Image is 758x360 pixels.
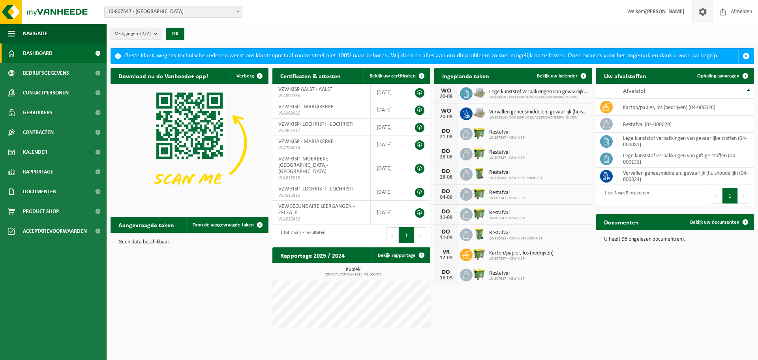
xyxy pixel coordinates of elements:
span: 10-807547 - VZW KISP - MARIAKERKE [104,6,242,18]
div: 11-09 [438,235,454,241]
span: VLA902265 [278,93,364,99]
h2: Aangevraagde taken [111,217,182,232]
div: 20-08 [438,94,454,100]
div: DO [438,209,454,215]
button: OK [166,28,184,40]
span: Bekijk uw certificaten [370,74,416,79]
span: 10-807547 - VZW KISP [489,196,525,201]
span: Product Shop [23,202,59,221]
img: WB-1100-HPE-GN-50 [473,147,486,160]
span: Dashboard [23,43,53,63]
span: Restafval [489,270,525,277]
span: 10-810683 - VZW KISP- LOCHRISTI [489,236,544,241]
td: [DATE] [371,101,407,119]
span: VZW KISP AALST - AALST [278,87,332,92]
h2: Uw afvalstoffen [596,68,654,83]
span: Toon de aangevraagde taken [193,222,254,228]
button: 1 [722,188,738,204]
span: Vervallen geneesmiddelen, gevaarlijk (huishoudelijk) [489,109,588,115]
div: DO [438,269,454,275]
td: lege kunststof verpakkingen van giftige stoffen (04-000131) [617,150,754,168]
span: 10-810683 - VZW KISP- LOCHRISTI [489,176,544,181]
span: Contracten [23,123,54,142]
div: 11-09 [438,215,454,221]
span: Ophaling aanvragen [697,74,739,79]
td: restafval (04-000029) [617,116,754,133]
td: vervallen geneesmiddelen, gevaarlijk (huishoudelijk) (04-000324) [617,168,754,185]
a: Ophaling aanvragen [691,68,753,84]
button: 1 [399,227,414,243]
img: WB-0240-HPE-GN-50 [473,227,486,241]
span: Kalender [23,142,47,162]
p: U heeft 95 ongelezen document(en). [604,237,746,242]
span: 2024: 74,720 m3 - 2025: 48,600 m3 [276,273,430,277]
span: 10-807547 - VZW KISP [489,216,525,221]
span: VZW KISP - MARIAKERKE [278,139,334,145]
a: Bekijk uw kalender [531,68,591,84]
button: Next [414,227,426,243]
td: karton/papier, los (bedrijven) (04-000026) [617,99,754,116]
td: [DATE] [371,119,407,136]
span: Restafval [489,149,525,156]
div: DO [438,229,454,235]
button: Next [738,188,750,204]
div: 21-08 [438,134,454,140]
div: DO [438,188,454,195]
h2: Ingeplande taken [434,68,497,83]
td: [DATE] [371,84,407,101]
span: Restafval [489,129,525,136]
div: DO [438,128,454,134]
div: WO [438,88,454,94]
img: LP-PA-00000-WDN-11 [473,106,486,120]
span: Restafval [489,210,525,216]
span: Restafval [489,190,525,196]
div: DO [438,148,454,155]
span: Afvalstof [623,88,645,94]
div: 18-09 [438,275,454,281]
a: Bekijk uw certificaten [363,68,430,84]
img: WB-1100-HPE-GN-50 [473,207,486,221]
a: Toon de aangevraagde taken [186,217,268,233]
div: 28-08 [438,155,454,160]
span: VZW KISP- MOERBEKE - [GEOGRAPHIC_DATA]-[GEOGRAPHIC_DATA] [278,156,331,175]
span: Documenten [23,182,56,202]
count: (7/7) [140,31,151,36]
button: Vestigingen(7/7) [111,28,161,40]
h2: Download nu de Vanheede+ app! [111,68,216,83]
div: 04-09 [438,195,454,200]
button: Previous [710,188,722,204]
span: VZW KISP- LOCHRISTI - LOCHRISTI [278,121,354,127]
h2: Rapportage 2025 / 2024 [272,247,353,263]
td: [DATE] [371,136,407,153]
div: VR [438,249,454,255]
h2: Certificaten & attesten [272,68,349,83]
div: 1 tot 5 van 5 resultaten [600,187,649,204]
p: Geen data beschikbaar. [118,239,261,245]
span: Rapportage [23,162,53,182]
td: [DATE] [371,153,407,183]
span: Bedrijfsgegevens [23,63,69,83]
span: 10-854818 - CVO KISP VOLWASSENENONDERWIJS VZW [489,115,588,120]
span: 10-854818 - CVO KISP VOLWASSENENONDERWIJS VZW [489,95,588,100]
div: 12-09 [438,255,454,261]
span: VLA902417 [278,128,364,134]
span: 10-807547 - VZW KISP [489,277,525,281]
img: LP-PA-00000-WDN-11 [473,86,486,100]
span: VZW KISP - MARIAKERKE [278,104,334,110]
span: Verberg [236,74,254,79]
td: lege kunststof verpakkingen van gevaarlijke stoffen (04-000081) [617,133,754,150]
span: VLA615436 [278,216,364,222]
span: 10-807547 - VZW KISP [489,256,553,261]
img: WB-1100-HPE-GN-50 [473,268,486,281]
img: Download de VHEPlus App [111,84,268,202]
div: Beste klant, wegens technische redenen werkt ons klantenportaal momenteel niet 100% naar behoren.... [125,49,738,64]
span: VZW KISP- LOCHRISTI - LOCHRISTI [278,186,354,192]
span: Gebruikers [23,103,53,123]
span: Contactpersonen [23,83,69,103]
span: Navigatie [23,24,47,43]
a: Bekijk uw documenten [684,214,753,230]
div: WO [438,108,454,114]
span: Vestigingen [115,28,151,40]
strong: [PERSON_NAME] [645,9,685,15]
span: Bekijk uw documenten [690,220,739,225]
